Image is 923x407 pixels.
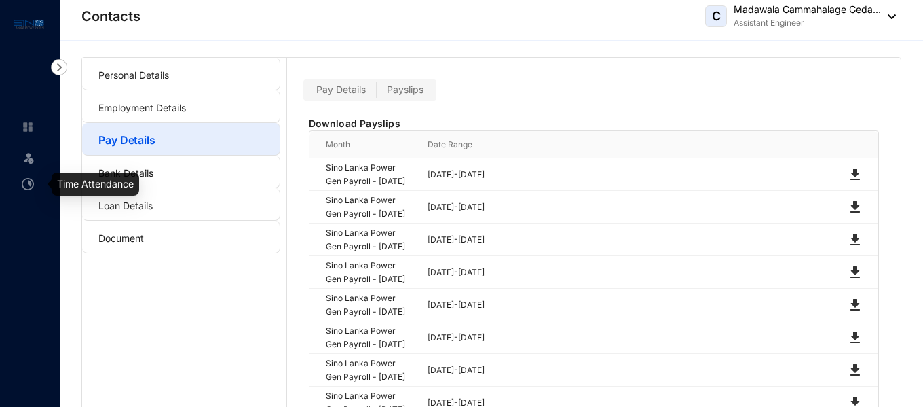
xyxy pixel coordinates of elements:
a: Employment Details [98,102,186,113]
img: home-unselected.a29eae3204392db15eaf.svg [22,121,34,133]
p: [DATE] - [DATE] [428,233,831,247]
p: Sino Lanka Power Gen Payroll - [DATE] [326,291,411,319]
span: C [712,10,721,22]
li: Time Attendance [11,171,43,198]
p: Contacts [81,7,140,26]
img: download-black.71b825375326cd126c6e7206129a6cc1.svg [847,297,863,313]
p: Madawala Gammahalage Geda... [734,3,881,16]
th: Month [309,131,411,158]
a: Pay Details [98,133,155,147]
p: [DATE] - [DATE] [428,266,831,279]
span: Payslips [387,84,423,95]
p: Assistant Engineer [734,16,881,30]
img: dropdown-black.8e83cc76930a90b1a4fdb6d089b7bf3a.svg [881,14,896,19]
p: [DATE] - [DATE] [428,200,831,214]
a: Loan Details [98,200,153,211]
p: Sino Lanka Power Gen Payroll - [DATE] [326,194,411,221]
p: [DATE] - [DATE] [428,168,831,181]
p: Sino Lanka Power Gen Payroll - [DATE] [326,357,411,384]
img: logo [14,16,44,32]
img: time-attendance-unselected.8aad090b53826881fffb.svg [22,178,34,190]
img: leave-unselected.2934df6273408c3f84d9.svg [22,151,35,164]
img: download-black.71b825375326cd126c6e7206129a6cc1.svg [847,199,863,215]
span: Pay Details [316,84,366,95]
p: [DATE] - [DATE] [428,331,831,344]
li: Home [11,113,43,141]
img: nav-icon-right.af6afadce00d159da59955279c43614e.svg [51,59,67,75]
p: Sino Lanka Power Gen Payroll - [DATE] [326,161,411,188]
p: Download Payslips [309,117,880,130]
p: [DATE] - [DATE] [428,364,831,377]
img: download-black.71b825375326cd126c6e7206129a6cc1.svg [847,166,863,183]
a: Document [98,232,144,244]
img: download-black.71b825375326cd126c6e7206129a6cc1.svg [847,362,863,378]
th: Date Range [411,131,831,158]
p: [DATE] - [DATE] [428,298,831,312]
p: Sino Lanka Power Gen Payroll - [DATE] [326,259,411,286]
img: download-black.71b825375326cd126c6e7206129a6cc1.svg [847,232,863,248]
p: Sino Lanka Power Gen Payroll - [DATE] [326,226,411,253]
p: Sino Lanka Power Gen Payroll - [DATE] [326,324,411,351]
a: Bank Details [98,167,153,179]
a: Personal Details [98,69,169,81]
img: download-black.71b825375326cd126c6e7206129a6cc1.svg [847,264,863,281]
img: download-black.71b825375326cd126c6e7206129a6cc1.svg [847,330,863,346]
